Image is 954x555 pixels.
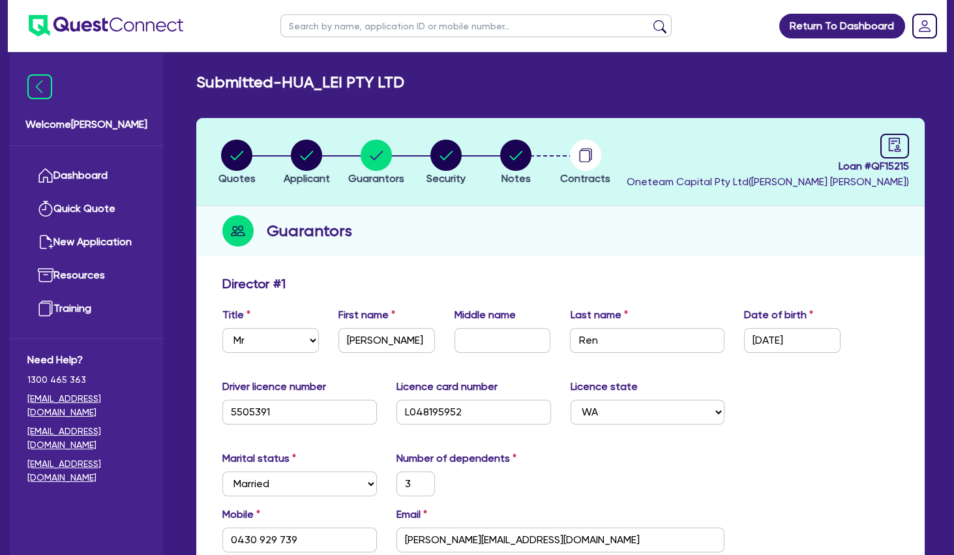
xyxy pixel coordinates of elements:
a: New Application [27,226,145,259]
label: First name [338,307,395,323]
h2: Submitted - HUA_LEI PTY LTD [196,73,404,92]
label: Mobile [222,507,260,522]
img: quick-quote [38,201,53,217]
a: Dashboard [27,159,145,192]
label: Last name [570,307,627,323]
input: DD / MM / YYYY [744,328,841,353]
button: Applicant [283,139,331,187]
label: Email [396,507,427,522]
img: training [38,301,53,316]
label: Date of birth [744,307,813,323]
input: Search by name, application ID or mobile number... [280,14,672,37]
span: Applicant [284,172,330,185]
button: Security [426,139,466,187]
button: Guarantors [348,139,405,187]
img: step-icon [222,215,254,247]
label: Licence card number [396,379,498,395]
span: Notes [501,172,531,185]
button: Quotes [218,139,256,187]
label: Title [222,307,250,323]
a: Quick Quote [27,192,145,226]
span: audit [887,138,902,152]
span: Welcome [PERSON_NAME] [25,117,147,132]
label: Marital status [222,451,296,466]
a: [EMAIL_ADDRESS][DOMAIN_NAME] [27,392,145,419]
h3: Director # 1 [222,276,286,292]
span: Guarantors [348,172,404,185]
span: Oneteam Capital Pty Ltd ( [PERSON_NAME] [PERSON_NAME] ) [627,175,909,188]
label: Middle name [455,307,516,323]
button: Notes [499,139,532,187]
a: Training [27,292,145,325]
span: Security [426,172,466,185]
span: Loan # QF15215 [627,158,909,174]
img: new-application [38,234,53,250]
a: Dropdown toggle [908,9,942,43]
a: audit [880,134,909,158]
label: Driver licence number [222,379,326,395]
img: resources [38,267,53,283]
a: Resources [27,259,145,292]
span: 1300 465 363 [27,373,145,387]
img: quest-connect-logo-blue [29,15,183,37]
span: Contracts [560,172,610,185]
span: Need Help? [27,352,145,368]
a: [EMAIL_ADDRESS][DOMAIN_NAME] [27,457,145,485]
span: Quotes [218,172,256,185]
label: Number of dependents [396,451,516,466]
h2: Guarantors [267,219,352,243]
a: [EMAIL_ADDRESS][DOMAIN_NAME] [27,425,145,452]
a: Return To Dashboard [779,14,905,38]
button: Contracts [559,139,611,187]
label: Licence state [571,379,638,395]
img: icon-menu-close [27,74,52,99]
